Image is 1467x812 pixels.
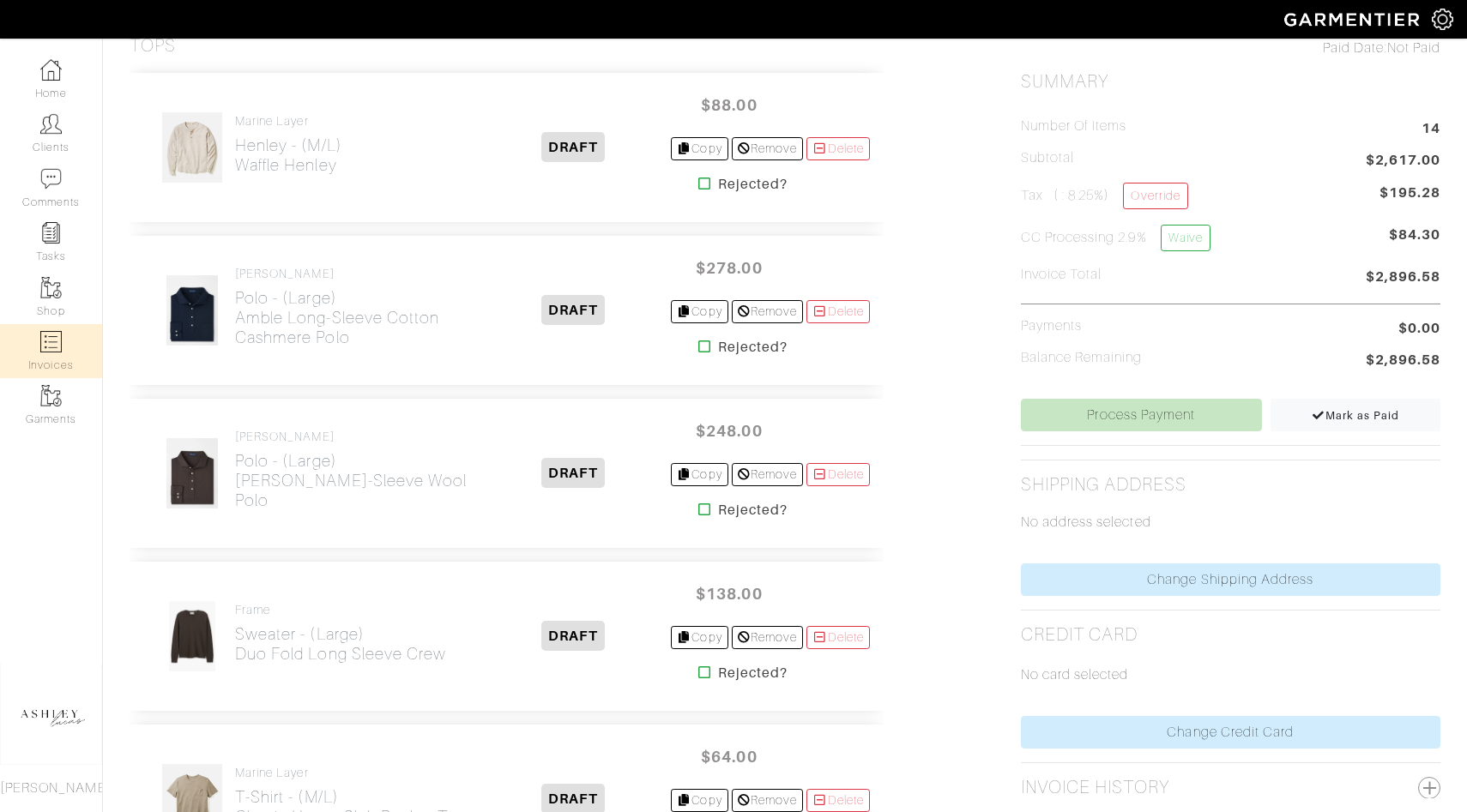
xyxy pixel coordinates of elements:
[732,463,803,486] a: Remove
[1021,71,1440,93] h2: Summary
[1432,9,1453,30] img: gear-icon-white-bd11855cb880d31180b6d7d6211b90ccbf57a29d726f0c71d8c61bd08dd39cc2.png
[1021,267,1102,283] h5: Invoice Total
[166,437,219,509] img: f5wMxJorzSzyAX5TTJvk7Ec8
[1021,512,1440,532] p: No address selected
[40,277,62,298] img: garments-icon-b7da505a4dc4fd61783c78ac3ca0ef83fa9d6f193b1c9dc38574b1d14d53ca28.png
[541,295,604,325] span: DRAFT
[1379,183,1440,203] span: $195.28
[806,463,870,486] a: Delete
[541,458,604,488] span: DRAFT
[130,35,176,57] h3: Tops
[806,137,870,160] a: Delete
[1021,563,1440,596] a: Change Shipping Address
[806,626,870,649] a: Delete
[671,463,728,486] a: Copy
[40,113,62,135] img: clients-icon-6bae9207a08558b7cb47a8932f037763ab4055f8c8b6bfacd5dc20c3e0201464.png
[1276,4,1432,34] img: garmentier-logo-header-white-b43fb05a5012e4ada735d5af1a66efaba907eab6374d6393d1fbf88cb4ef424d.png
[1422,118,1440,141] span: 14
[1021,318,1082,334] h5: Payments
[1021,118,1127,135] h5: Number of Items
[235,114,342,129] h4: Marine Layer
[671,626,728,649] a: Copy
[235,624,446,664] h2: Sweater - (Large) Duo Fold Long Sleeve Crew
[806,300,870,323] a: Delete
[166,274,219,346] img: f2mrUbjGW1Kvu7Boreb9bCTb
[40,222,62,244] img: reminder-icon-8004d30b9f0a5d33ae49ab947aed9ed385cf756f9e5892f1edd6e32f2345188e.png
[235,135,342,175] h2: Henley - (M/L) Waffle Henley
[168,600,216,672] img: 3ukcJGoTcwGfHph9rdfqbiNN
[541,132,604,162] span: DRAFT
[1312,409,1400,422] span: Mark as Paid
[1323,40,1387,56] span: Paid Date:
[1021,624,1138,646] h2: Credit Card
[671,300,728,323] a: Copy
[678,412,781,449] span: $248.00
[1021,350,1143,366] h5: Balance Remaining
[235,288,476,347] h2: Polo - (Large) Amble Long-Sleeve Cotton Cashmere Polo
[1366,150,1440,173] span: $2,617.00
[40,331,62,352] img: orders-icon-0abe47150d42831381b5fb84f609e132dff9fe21cb692f30cb5eec754e2cba89.png
[678,250,781,286] span: $278.00
[1021,777,1170,798] h2: Invoice History
[235,603,446,617] h4: Frame
[671,137,728,160] a: Copy
[235,267,476,281] h4: [PERSON_NAME]
[235,267,476,347] a: [PERSON_NAME] Polo - (Large)Amble Long-Sleeve Cotton Cashmere Polo
[718,337,788,358] strong: Rejected?
[541,621,604,651] span: DRAFT
[1021,474,1187,496] h2: Shipping Address
[1161,225,1210,251] a: Waive
[732,626,803,649] a: Remove
[1021,665,1440,685] p: No card selected
[235,766,466,780] h4: Marine Layer
[235,430,476,510] a: [PERSON_NAME] Polo - (Large)[PERSON_NAME]-Sleeve Wool Polo
[40,385,62,406] img: garments-icon-b7da505a4dc4fd61783c78ac3ca0ef83fa9d6f193b1c9dc38574b1d14d53ca28.png
[40,59,62,81] img: dashboard-icon-dbcd8f5a0b271acd01030246c82b418ddd0df26cd7fceb0bd07c9910d44c42f6.png
[1271,399,1440,431] a: Mark as Paid
[732,789,803,812] a: Remove
[1123,183,1187,209] a: Override
[235,114,342,175] a: Marine Layer Henley - (M/L)Waffle Henley
[1389,225,1440,258] span: $84.30
[718,663,788,683] strong: Rejected?
[1021,38,1440,58] div: Not Paid
[1021,183,1188,209] h5: Tax ( : 8.25%)
[718,500,788,520] strong: Rejected?
[1021,716,1440,749] a: Change Credit Card
[718,174,788,195] strong: Rejected?
[1021,150,1074,166] h5: Subtotal
[235,603,446,664] a: Frame Sweater - (Large)Duo Fold Long Sleeve Crew
[1021,225,1210,251] h5: CC Processing 2.9%
[678,87,781,123] span: $88.00
[732,137,803,160] a: Remove
[1398,318,1440,339] span: $0.00
[1021,399,1262,431] a: Process Payment
[732,300,803,323] a: Remove
[678,738,781,775] span: $64.00
[161,111,222,183] img: aWfSm2vSDSiFkbCUcD3qrYVi
[806,789,870,812] a: Delete
[671,789,728,812] a: Copy
[1366,267,1440,290] span: $2,896.58
[235,451,476,510] h2: Polo - (Large) [PERSON_NAME]-Sleeve Wool Polo
[40,168,62,189] img: comment-icon-a0a6a9ef722e966f86d9cbdc48e553b5cf19dbc54f86b18d962a5391bc8f6eb6.png
[235,430,476,444] h4: [PERSON_NAME]
[1366,350,1440,373] span: $2,896.58
[678,575,781,612] span: $138.00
